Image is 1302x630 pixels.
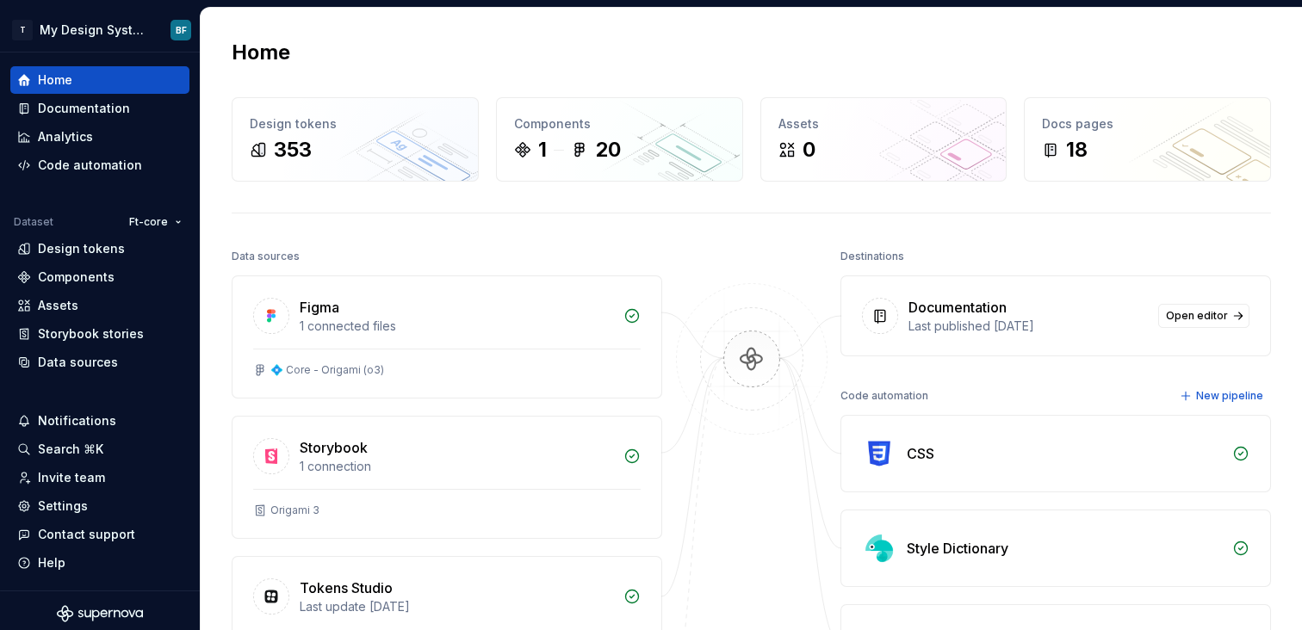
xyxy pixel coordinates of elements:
[38,354,118,371] div: Data sources
[232,244,300,269] div: Data sources
[57,605,143,622] svg: Supernova Logo
[14,215,53,229] div: Dataset
[274,136,312,164] div: 353
[10,66,189,94] a: Home
[232,416,662,539] a: Storybook1 connectionOrigami 3
[176,23,187,37] div: BF
[10,549,189,577] button: Help
[38,240,125,257] div: Design tokens
[38,297,78,314] div: Assets
[1066,136,1088,164] div: 18
[232,39,290,66] h2: Home
[778,115,989,133] div: Assets
[250,115,461,133] div: Design tokens
[595,136,621,164] div: 20
[3,11,196,48] button: TMy Design SystemBF
[10,435,189,463] button: Search ⌘K
[10,235,189,262] a: Design tokens
[10,292,189,319] a: Assets
[496,97,743,182] a: Components120
[270,363,384,377] div: 💠 Core - Origami (o3)
[300,577,393,598] div: Tokens Studio
[10,521,189,548] button: Contact support
[38,269,115,286] div: Components
[10,263,189,291] a: Components
[1166,309,1228,323] span: Open editor
[121,210,189,234] button: Ft-core
[38,412,116,429] div: Notifications
[10,492,189,520] a: Settings
[803,136,815,164] div: 0
[907,443,934,464] div: CSS
[1196,389,1263,403] span: New pipeline
[38,325,144,343] div: Storybook stories
[129,215,168,229] span: Ft-core
[1175,384,1271,408] button: New pipeline
[908,297,1007,318] div: Documentation
[38,526,135,543] div: Contact support
[38,71,72,89] div: Home
[10,123,189,151] a: Analytics
[10,407,189,435] button: Notifications
[300,598,613,615] div: Last update [DATE]
[38,497,88,515] div: Settings
[38,554,65,571] div: Help
[300,297,339,318] div: Figma
[10,151,189,179] a: Code automation
[10,95,189,122] a: Documentation
[840,244,904,269] div: Destinations
[300,458,613,475] div: 1 connection
[1042,115,1253,133] div: Docs pages
[760,97,1008,182] a: Assets0
[232,275,662,398] a: Figma1 connected files💠 Core - Origami (o3)
[514,115,725,133] div: Components
[300,437,368,458] div: Storybook
[10,320,189,348] a: Storybook stories
[270,503,319,517] div: Origami 3
[232,97,479,182] a: Design tokens353
[38,100,130,117] div: Documentation
[38,441,103,458] div: Search ⌘K
[1158,304,1249,328] a: Open editor
[300,318,613,335] div: 1 connected files
[538,136,547,164] div: 1
[40,22,150,39] div: My Design System
[38,157,142,174] div: Code automation
[38,128,93,145] div: Analytics
[12,20,33,40] div: T
[907,538,1008,559] div: Style Dictionary
[10,349,189,376] a: Data sources
[1024,97,1271,182] a: Docs pages18
[908,318,1148,335] div: Last published [DATE]
[840,384,928,408] div: Code automation
[10,464,189,491] a: Invite team
[38,469,105,486] div: Invite team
